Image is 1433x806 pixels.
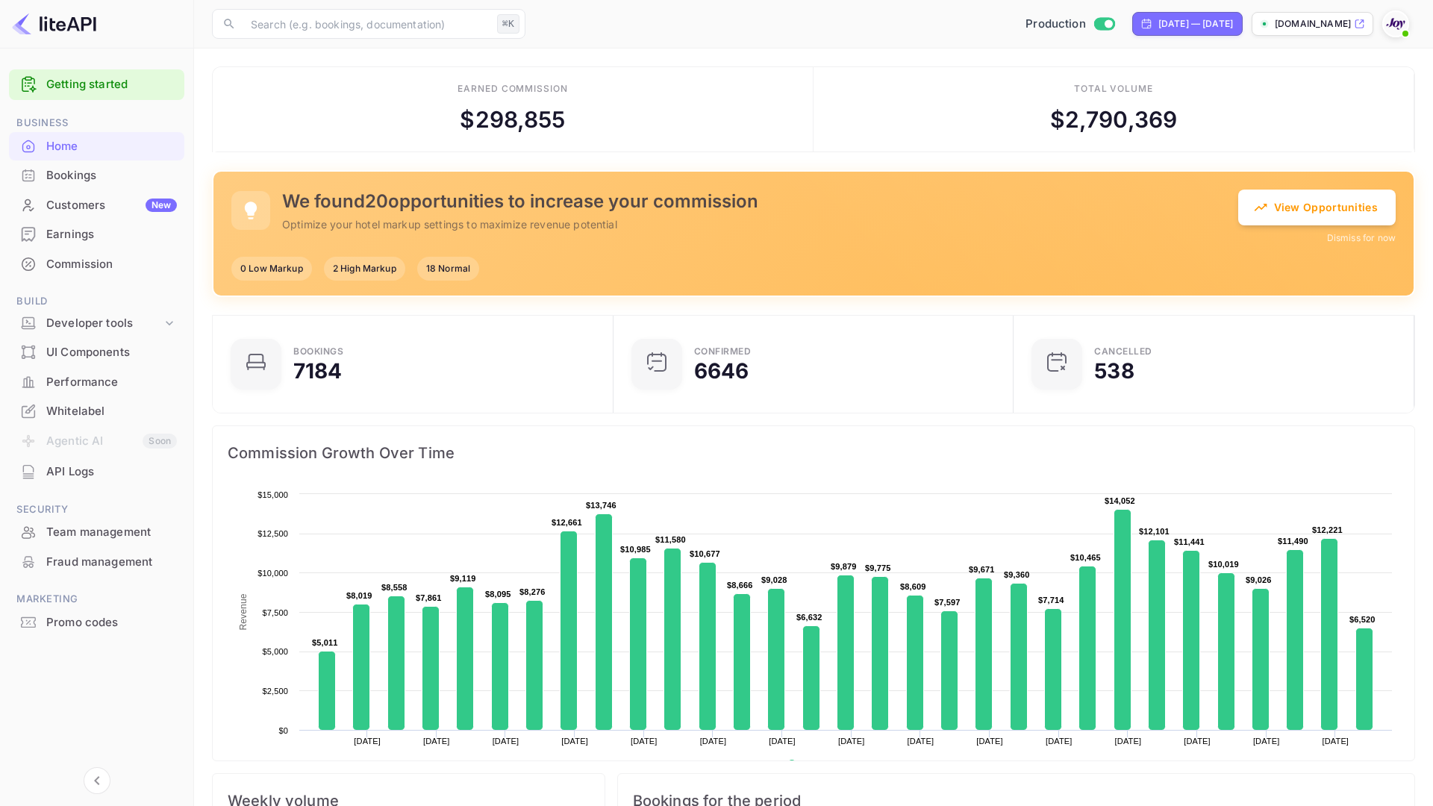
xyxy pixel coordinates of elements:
text: [DATE] [493,737,519,746]
text: $2,500 [262,687,288,696]
div: Earnings [46,226,177,243]
a: Whitelabel [9,397,184,425]
text: $7,714 [1038,596,1064,604]
text: [DATE] [561,737,588,746]
a: API Logs [9,457,184,485]
a: Bookings [9,161,184,189]
span: Security [9,502,184,518]
div: Bookings [9,161,184,190]
text: $8,019 [346,591,372,600]
text: Revenue [238,593,249,630]
a: UI Components [9,338,184,366]
text: $15,000 [257,490,288,499]
div: 7184 [293,360,343,381]
text: $6,520 [1349,615,1376,624]
text: $8,558 [381,583,408,592]
a: Performance [9,368,184,396]
div: [DATE] — [DATE] [1158,17,1233,31]
a: Commission [9,250,184,278]
div: Bookings [46,167,177,184]
div: Confirmed [694,347,752,356]
div: Team management [46,524,177,541]
text: [DATE] [769,737,796,746]
div: Whitelabel [9,397,184,426]
text: [DATE] [1046,737,1073,746]
div: Commission [46,256,177,273]
div: Home [46,138,177,155]
div: Developer tools [9,310,184,337]
text: $0 [278,726,288,735]
div: Bookings [293,347,343,356]
text: $8,276 [519,587,546,596]
a: CustomersNew [9,191,184,219]
p: Optimize your hotel markup settings to maximize revenue potential [282,216,758,232]
span: Business [9,115,184,131]
text: $9,775 [865,563,891,572]
text: $12,661 [552,518,582,527]
text: [DATE] [1115,737,1142,746]
div: Fraud management [46,554,177,571]
span: Marketing [9,591,184,607]
span: 2 High Markup [324,262,405,275]
text: $8,609 [900,582,926,591]
div: UI Components [9,338,184,367]
div: Promo codes [9,608,184,637]
text: [DATE] [1323,737,1349,746]
text: [DATE] [976,737,1003,746]
text: $13,746 [586,501,616,510]
img: LiteAPI logo [12,12,96,36]
div: UI Components [46,344,177,361]
span: 0 Low Markup [231,262,312,275]
text: $6,632 [796,613,822,622]
text: [DATE] [1184,737,1211,746]
div: 6646 [694,360,749,381]
text: $11,490 [1278,537,1308,546]
a: Promo codes [9,608,184,636]
h5: We found 20 opportunities to increase your commission [282,190,758,213]
div: API Logs [46,463,177,481]
div: Customers [46,197,177,214]
text: [DATE] [1253,737,1280,746]
a: Team management [9,518,184,546]
div: Performance [46,374,177,391]
button: View Opportunities [1238,190,1396,225]
a: Getting started [46,76,177,93]
text: $9,879 [831,562,857,571]
text: [DATE] [838,737,865,746]
div: Earnings [9,220,184,249]
text: Revenue [802,760,840,770]
text: $14,052 [1105,496,1135,505]
text: $9,026 [1246,575,1272,584]
text: $9,360 [1004,570,1030,579]
div: $ 2,790,369 [1050,103,1178,137]
text: $10,465 [1070,553,1101,562]
div: Whitelabel [46,403,177,420]
div: $ 298,855 [460,103,565,137]
div: Home [9,132,184,161]
text: $12,101 [1139,527,1170,536]
div: New [146,199,177,212]
text: $12,221 [1312,525,1343,534]
text: [DATE] [631,737,658,746]
div: CustomersNew [9,191,184,220]
div: Team management [9,518,184,547]
button: Dismiss for now [1327,231,1396,245]
text: $8,666 [727,581,753,590]
text: $12,500 [257,529,288,538]
div: Click to change the date range period [1132,12,1243,36]
a: Fraud management [9,548,184,575]
text: $11,441 [1174,537,1205,546]
div: ⌘K [497,14,519,34]
div: Total volume [1074,82,1154,96]
img: With Joy [1384,12,1408,36]
text: $7,861 [416,593,442,602]
input: Search (e.g. bookings, documentation) [242,9,491,39]
span: 18 Normal [417,262,479,275]
div: Performance [9,368,184,397]
text: $9,119 [450,574,476,583]
text: [DATE] [700,737,727,746]
text: [DATE] [908,737,934,746]
div: Switch to Sandbox mode [1020,16,1120,33]
text: $9,671 [969,565,995,574]
div: Developer tools [46,315,162,332]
